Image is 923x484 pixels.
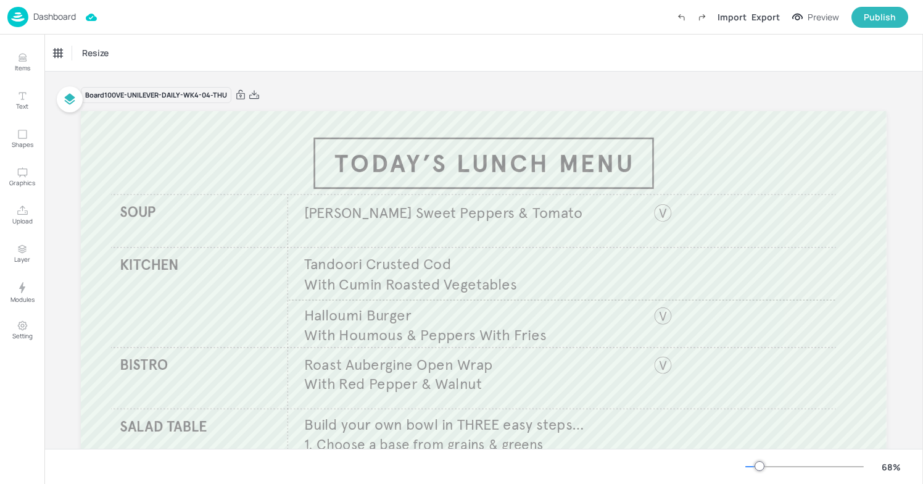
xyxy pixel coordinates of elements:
span: Build your own bowl in THREE easy steps… [304,415,584,434]
label: Undo (Ctrl + Z) [671,7,692,28]
span: Tandoori Crusted Cod [304,255,451,273]
button: Preview [785,8,846,27]
div: Board 100VE-UNILEVER-DAILY-WK4-04-THU [81,87,231,104]
img: logo-86c26b7e.jpg [7,7,28,27]
label: Redo (Ctrl + Y) [692,7,713,28]
div: Export [751,10,780,23]
div: Preview [808,10,839,24]
div: Publish [864,10,896,24]
span: Roast Aubergine Open Wrap [304,356,492,374]
span: 1. Choose a base from grains & greens [304,436,543,453]
button: Publish [851,7,908,28]
div: 68 % [876,461,906,474]
span: With Red Pepper & Walnut [304,375,482,393]
span: [PERSON_NAME] Sweet Peppers & Tomato [304,204,582,222]
div: Import [718,10,747,23]
span: With Cumin Roasted Vegetables [304,275,517,294]
span: Halloumi Burger [304,306,411,325]
span: With Houmous & Peppers With Fries [304,325,546,344]
p: Dashboard [33,12,76,21]
span: Resize [80,46,111,59]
